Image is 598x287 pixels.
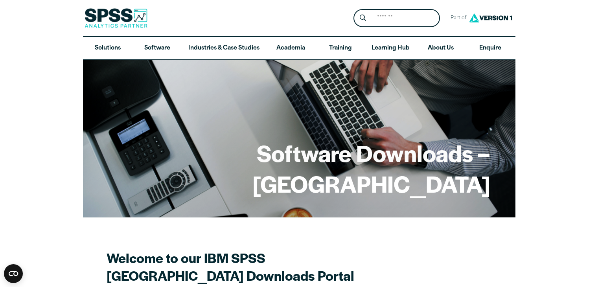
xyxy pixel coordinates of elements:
[360,15,366,21] svg: Search magnifying glass icon
[83,37,132,60] a: Solutions
[182,37,266,60] a: Industries & Case Studies
[353,9,440,28] form: Site Header Search Form
[85,8,147,28] img: SPSS Analytics Partner
[446,13,467,24] span: Part of
[107,249,382,284] h2: Welcome to our IBM SPSS [GEOGRAPHIC_DATA] Downloads Portal
[416,37,466,60] a: About Us
[467,11,514,25] img: Version1 Logo
[132,37,182,60] a: Software
[365,37,416,60] a: Learning Hub
[266,37,315,60] a: Academia
[466,37,515,60] a: Enquire
[355,11,370,26] button: Search magnifying glass icon
[4,264,23,283] button: Open CMP widget
[83,37,515,60] nav: Desktop version of site main menu
[108,138,490,199] h1: Software Downloads – [GEOGRAPHIC_DATA]
[315,37,365,60] a: Training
